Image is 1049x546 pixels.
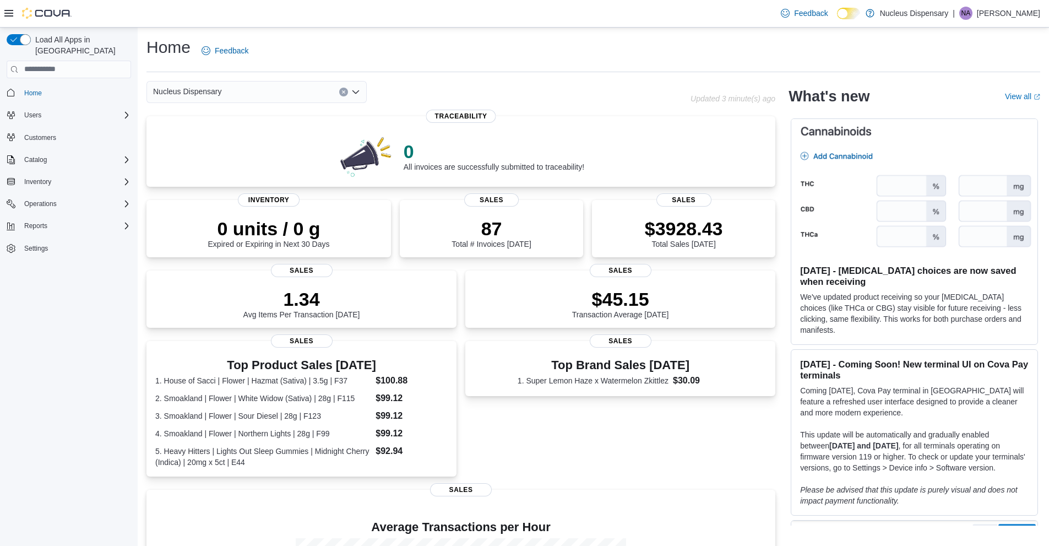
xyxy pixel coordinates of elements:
[1034,94,1040,100] svg: External link
[376,409,448,423] dd: $99.12
[590,334,651,348] span: Sales
[829,441,898,450] strong: [DATE] and [DATE]
[376,374,448,387] dd: $100.88
[2,196,135,212] button: Operations
[2,129,135,145] button: Customers
[452,218,531,240] p: 87
[426,110,496,123] span: Traceability
[645,218,723,240] p: $3928.43
[20,241,131,255] span: Settings
[404,140,584,163] p: 0
[155,446,371,468] dt: 5. Heavy Hitters | Lights Out Sleep Gummies | Midnight Cherry (Indica) | 20mg x 5ct | E44
[339,88,348,96] button: Clear input
[789,88,869,105] h2: What's new
[2,174,135,190] button: Inventory
[673,374,723,387] dd: $30.09
[155,428,371,439] dt: 4. Smoakland | Flower | Northern Lights | 28g | F99
[837,8,860,19] input: Dark Mode
[351,88,360,96] button: Open list of options
[238,193,300,207] span: Inventory
[800,291,1029,336] p: We've updated product receiving so your [MEDICAL_DATA] choices (like THCa or CBG) stay visible fo...
[20,242,52,255] a: Settings
[24,89,42,98] span: Home
[215,45,248,56] span: Feedback
[155,521,767,534] h4: Average Transactions per Hour
[376,392,448,405] dd: $99.12
[243,288,360,310] p: 1.34
[800,485,1018,505] em: Please be advised that this update is purely visual and does not impact payment functionality.
[243,288,360,319] div: Avg Items Per Transaction [DATE]
[7,80,131,285] nav: Complex example
[776,2,832,24] a: Feedback
[572,288,669,310] p: $45.15
[961,7,971,20] span: NA
[20,219,52,233] button: Reports
[20,197,61,210] button: Operations
[20,153,131,166] span: Catalog
[404,140,584,171] div: All invoices are successfully submitted to traceability!
[959,7,972,20] div: Neil Ashmeade
[572,288,669,319] div: Transaction Average [DATE]
[2,107,135,123] button: Users
[20,131,131,144] span: Customers
[800,385,1029,418] p: Coming [DATE], Cova Pay terminal in [GEOGRAPHIC_DATA] will feature a refreshed user interface des...
[208,218,330,248] div: Expired or Expiring in Next 30 Days
[155,410,371,421] dt: 3. Smoakland | Flower | Sour Diesel | 28g | F123
[271,264,333,277] span: Sales
[800,265,1029,287] h3: [DATE] - [MEDICAL_DATA] choices are now saved when receiving
[197,40,253,62] a: Feedback
[376,445,448,458] dd: $92.94
[22,8,72,19] img: Cova
[208,218,330,240] p: 0 units / 0 g
[2,240,135,256] button: Settings
[24,244,48,253] span: Settings
[24,177,51,186] span: Inventory
[518,375,668,386] dt: 1. Super Lemon Haze x Watermelon Zkittlez
[24,155,47,164] span: Catalog
[153,85,222,98] span: Nucleus Dispensary
[20,175,131,188] span: Inventory
[452,218,531,248] div: Total # Invoices [DATE]
[800,429,1029,473] p: This update will be automatically and gradually enabled between , for all terminals operating on ...
[271,334,333,348] span: Sales
[24,199,57,208] span: Operations
[20,131,61,144] a: Customers
[24,133,56,142] span: Customers
[2,218,135,234] button: Reports
[155,393,371,404] dt: 2. Smoakland | Flower | White Widow (Sativa) | 28g | F115
[800,359,1029,381] h3: [DATE] - Coming Soon! New terminal UI on Cova Pay terminals
[2,152,135,167] button: Catalog
[24,111,41,120] span: Users
[20,86,131,100] span: Home
[794,8,828,19] span: Feedback
[953,7,955,20] p: |
[464,193,519,207] span: Sales
[977,7,1040,20] p: [PERSON_NAME]
[590,264,651,277] span: Sales
[20,175,56,188] button: Inventory
[20,109,46,122] button: Users
[518,359,724,372] h3: Top Brand Sales [DATE]
[155,375,371,386] dt: 1. House of Sacci | Flower | Hazmat (Sativa) | 3.5g | F37
[155,359,448,372] h3: Top Product Sales [DATE]
[880,7,949,20] p: Nucleus Dispensary
[24,221,47,230] span: Reports
[20,197,131,210] span: Operations
[146,36,191,58] h1: Home
[20,153,51,166] button: Catalog
[656,193,711,207] span: Sales
[645,218,723,248] div: Total Sales [DATE]
[20,87,46,100] a: Home
[338,134,395,178] img: 0
[2,85,135,101] button: Home
[20,219,131,233] span: Reports
[1005,92,1040,101] a: View allExternal link
[20,109,131,122] span: Users
[430,483,492,496] span: Sales
[376,427,448,440] dd: $99.12
[31,34,131,56] span: Load All Apps in [GEOGRAPHIC_DATA]
[691,94,775,103] p: Updated 3 minute(s) ago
